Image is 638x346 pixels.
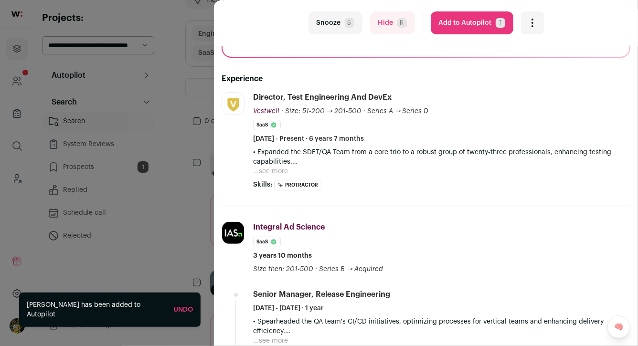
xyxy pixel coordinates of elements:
[253,134,364,144] span: [DATE] - Present · 6 years 7 months
[27,300,166,319] div: [PERSON_NAME] has been added to Autopilot
[319,266,383,273] span: Series B → Acquired
[363,106,365,116] span: ·
[253,251,312,261] span: 3 years 10 months
[222,73,630,84] h2: Experience
[253,92,392,103] div: Director, Test Engineering and DevEx
[253,336,288,346] button: ...see more
[222,93,244,115] img: c7408a0c1e29210c05d0ce9ec0a06bb7b444f551132a5f441e3c6b05b3255a73.jpg
[496,18,505,28] span: T
[222,222,244,244] img: 7a98e7efbcfd9590afc3a2c3b39ff85af57e30492356bb8e80bc3cc6db465220.jpg
[253,289,390,300] div: Senior Manager, Release Engineering
[521,11,544,34] button: Open dropdown
[253,304,324,313] span: [DATE] - [DATE] · 1 year
[431,11,513,34] button: Add to AutopilotT
[370,11,415,34] button: HideR
[281,108,362,115] span: · Size: 51-200 → 201-500
[253,108,279,115] span: Vestwell
[253,120,281,130] li: SaaS
[253,317,630,336] p: • Spearheaded the QA team's CI/CD initiatives, optimizing processes for vertical teams and enhanc...
[345,18,354,28] span: S
[274,180,321,190] li: Protractor
[253,167,288,176] button: ...see more
[253,223,325,231] span: Integral Ad Science
[397,18,407,28] span: R
[607,315,630,338] a: 🧠
[308,11,362,34] button: SnoozeS
[315,264,317,274] span: ·
[253,266,313,273] span: Size then: 201-500
[253,180,272,189] span: Skills:
[253,237,281,247] li: SaaS
[253,147,630,167] p: • Expanded the SDET/QA Team from a core trio to a robust group of twenty-three professionals, enh...
[367,108,429,115] span: Series A → Series D
[173,306,193,313] a: Undo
